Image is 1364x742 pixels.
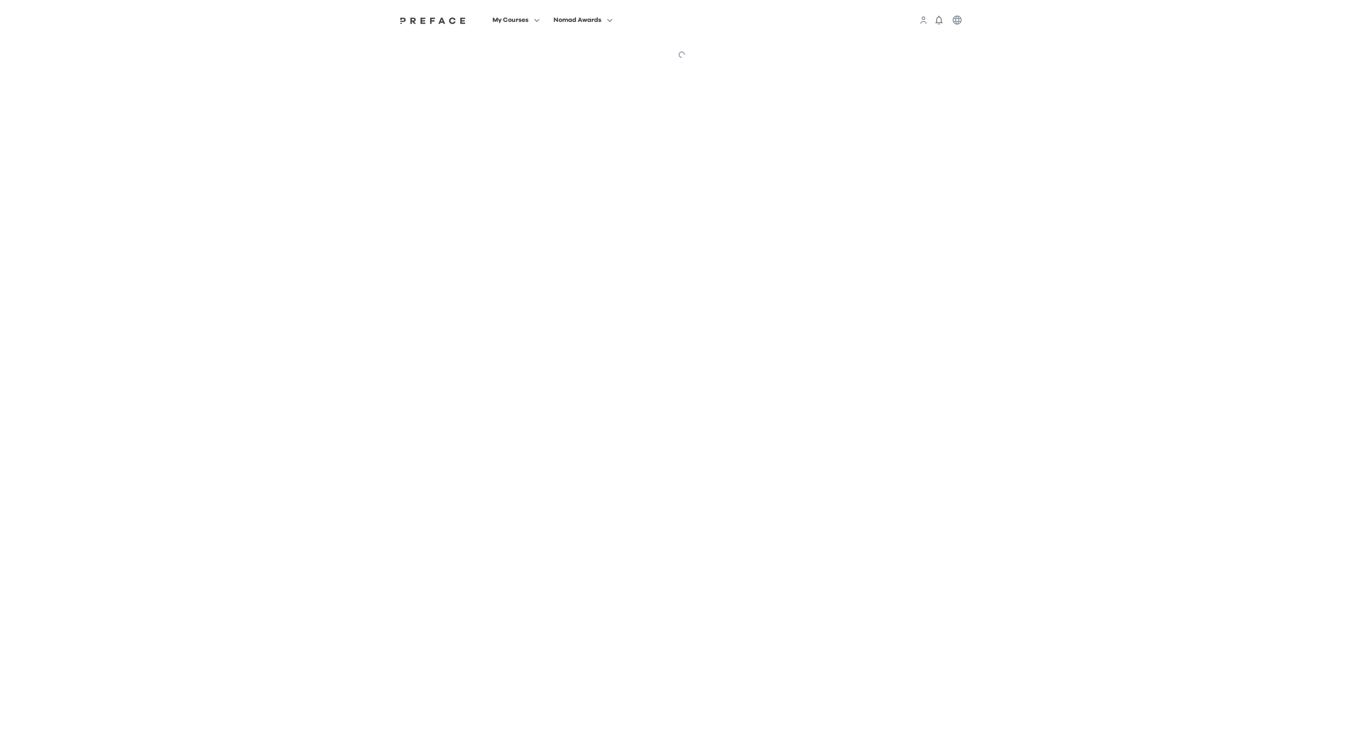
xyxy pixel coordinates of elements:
[551,14,615,26] button: Nomad Awards
[492,15,528,26] span: My Courses
[490,14,543,26] button: My Courses
[398,16,468,24] a: Preface Logo
[554,15,601,26] span: Nomad Awards
[398,17,468,24] img: Preface Logo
